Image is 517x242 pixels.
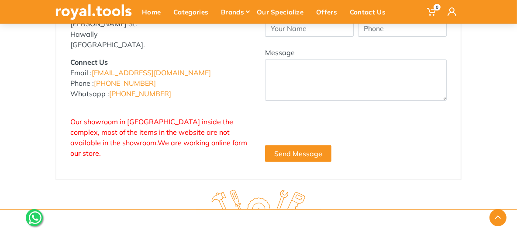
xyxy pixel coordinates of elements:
div: Home [138,3,169,21]
span: Our showroom in [GEOGRAPHIC_DATA] inside the complex, most of the items in the website are not av... [70,117,247,158]
a: [PHONE_NUMBER] [109,89,171,98]
button: Send Message [265,145,331,162]
div: Categories [169,3,217,21]
a: [PHONE_NUMBER] [94,79,156,88]
iframe: reCAPTCHA [265,111,398,145]
strong: Connect Us [70,58,108,67]
span: 0 [434,4,441,11]
img: royal.tools Logo [55,4,132,20]
p: Email : Phone : Whatsapp : [70,57,252,99]
label: Message [265,47,295,58]
input: Your Name [265,20,354,37]
a: [EMAIL_ADDRESS][DOMAIN_NAME] [92,68,211,77]
div: Offers [312,3,346,21]
p: Royal Tools Co. For Retail Sale of Hardware Tools. [PERSON_NAME] St. Hawally [GEOGRAPHIC_DATA]. [70,8,252,50]
div: Brands [217,3,253,21]
div: Our Specialize [253,3,312,21]
input: Phone [358,20,447,37]
img: royal.tools Logo [196,190,321,214]
div: Contact Us [346,3,394,21]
